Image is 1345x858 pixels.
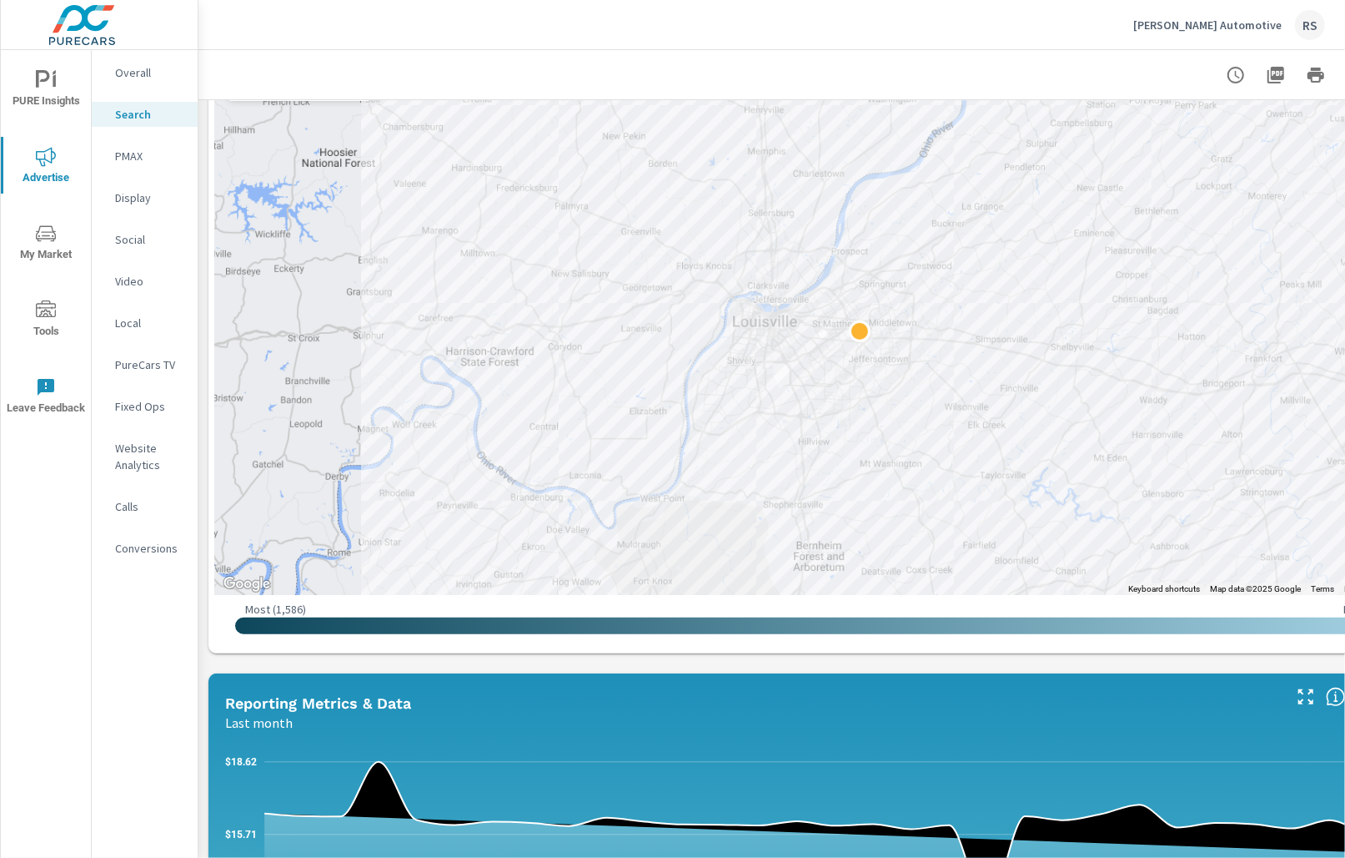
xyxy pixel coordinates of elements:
p: PMAX [115,148,184,164]
div: RS [1295,10,1325,40]
span: Map data ©2025 Google [1210,584,1301,593]
div: Display [92,185,198,210]
p: Search [115,106,184,123]
p: Video [115,273,184,290]
button: Make Fullscreen [1292,684,1319,710]
p: Social [115,231,184,248]
div: Fixed Ops [92,394,198,419]
div: PMAX [92,144,198,169]
div: nav menu [1,50,91,434]
div: Overall [92,60,198,85]
button: Keyboard shortcuts [1128,583,1200,595]
div: Local [92,310,198,336]
div: Conversions [92,536,198,561]
span: Tools [6,300,86,341]
p: Calls [115,498,184,515]
p: Overall [115,64,184,81]
div: Social [92,227,198,252]
p: Last month [225,713,293,733]
p: Website Analytics [115,440,184,473]
text: $18.62 [225,756,257,768]
div: Calls [92,494,198,519]
div: Search [92,102,198,127]
span: PURE Insights [6,70,86,111]
div: PureCars TV [92,352,198,377]
p: PureCars TV [115,356,184,373]
p: [PERSON_NAME] Automotive [1133,18,1282,33]
span: Leave Feedback [6,377,86,418]
a: Open this area in Google Maps (opens a new window) [219,573,274,595]
button: Print Report [1299,58,1332,92]
img: Google [219,573,274,595]
a: Terms (opens in new tab) [1311,584,1334,593]
p: Display [115,189,184,206]
span: Advertise [6,147,86,188]
text: $15.71 [225,829,257,840]
div: Website Analytics [92,436,198,477]
p: Local [115,315,184,331]
p: Most ( 1,586 ) [245,602,306,617]
h5: Reporting Metrics & Data [225,694,411,712]
button: "Export Report to PDF" [1259,58,1292,92]
span: My Market [6,224,86,265]
p: Fixed Ops [115,398,184,415]
div: Video [92,269,198,294]
p: Conversions [115,540,184,557]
